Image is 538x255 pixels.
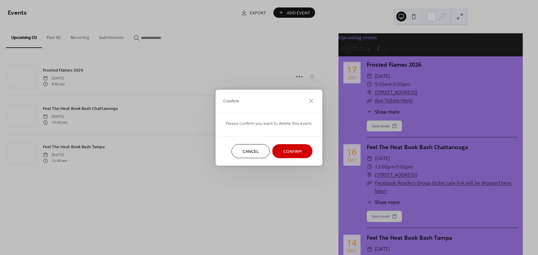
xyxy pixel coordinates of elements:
[283,148,302,155] span: Confirm
[272,144,313,158] button: Confirm
[223,98,239,105] span: Confirm
[232,144,270,158] button: Cancel
[243,148,259,155] span: Cancel
[226,120,313,127] span: Please confirm you want to delete this event.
